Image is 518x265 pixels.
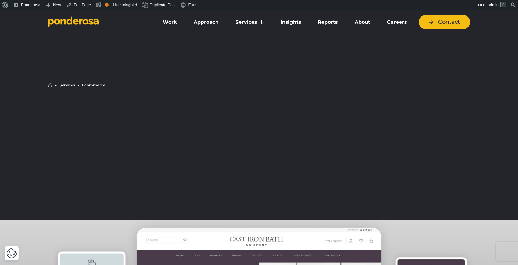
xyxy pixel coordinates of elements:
[156,16,184,29] a: Work
[6,248,17,259] button: Cookie Settings
[60,83,75,87] a: Services
[187,16,226,29] a: Approach
[380,16,414,29] a: Careers
[48,83,52,88] a: Home
[310,16,345,29] a: Reports
[48,16,146,28] a: Go to homepage
[476,2,499,7] span: pond_admin
[228,16,271,29] a: Services
[347,16,377,29] a: About
[55,83,57,87] li: ▶︎
[77,83,80,87] li: ▶︎
[105,3,109,7] div: OK
[82,83,105,87] li: Ecommerce
[6,248,17,259] img: Revisit consent button
[419,15,470,29] a: Contact
[273,16,308,29] a: Insights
